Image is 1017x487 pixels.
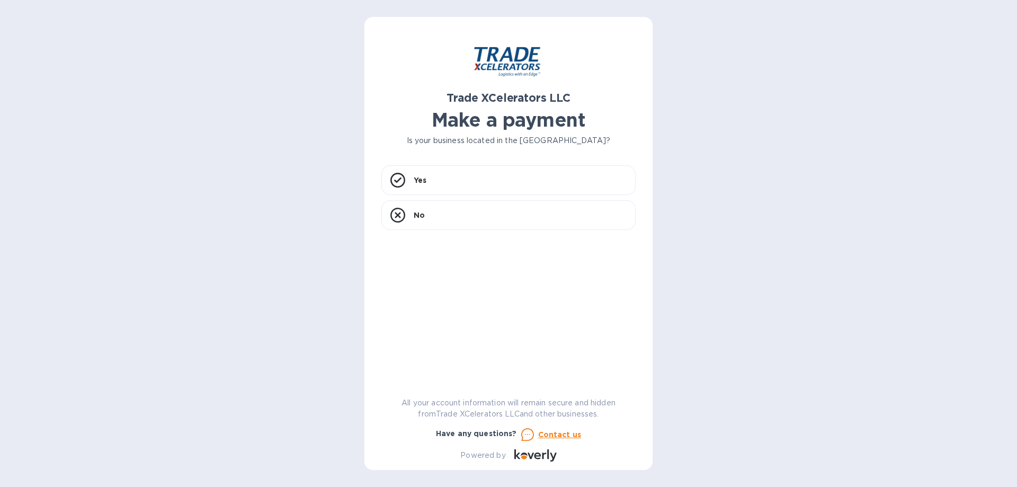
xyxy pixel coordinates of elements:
p: Powered by [460,450,505,461]
b: Have any questions? [436,429,517,438]
p: Is your business located in the [GEOGRAPHIC_DATA]? [381,135,636,146]
p: No [414,210,425,220]
b: Trade XCelerators LLC [447,91,570,104]
u: Contact us [538,430,582,439]
h1: Make a payment [381,109,636,131]
p: All your account information will remain secure and hidden from Trade XCelerators LLC and other b... [381,397,636,420]
p: Yes [414,175,426,185]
